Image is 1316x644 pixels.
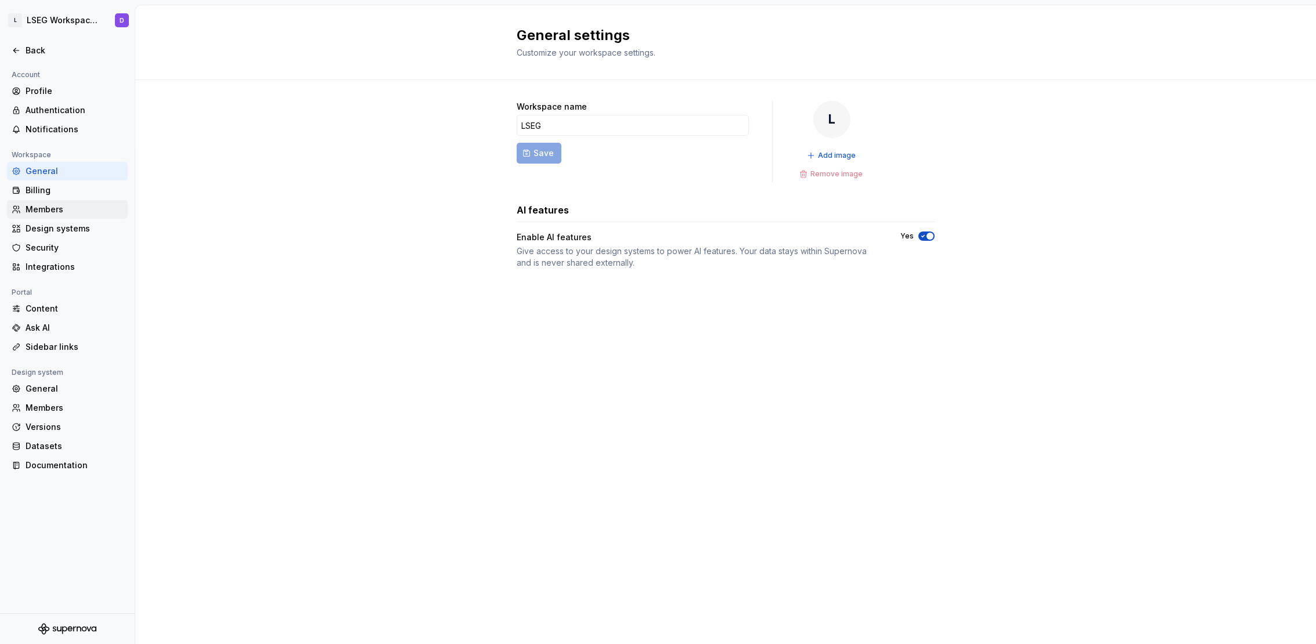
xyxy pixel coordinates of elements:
div: Content [26,303,123,314]
div: General [26,165,123,177]
div: D [120,16,124,25]
div: LSEG Workspace Design System [27,15,101,26]
a: Members [7,200,128,219]
button: Add image [803,147,861,164]
div: Billing [26,184,123,196]
svg: Supernova Logo [38,623,96,635]
div: Profile [26,85,123,97]
a: Design systems [7,219,128,238]
a: Versions [7,418,128,436]
a: Documentation [7,456,128,475]
div: Ask AI [26,322,123,334]
a: Authentication [7,101,128,120]
div: Versions [26,421,123,433]
div: Give access to your design systems to power AI features. Your data stays within Supernova and is ... [517,245,879,269]
a: Security [7,238,128,257]
a: Sidebar links [7,338,128,356]
div: Integrations [26,261,123,273]
a: Billing [7,181,128,200]
div: Notifications [26,124,123,135]
a: Ask AI [7,319,128,337]
a: General [7,162,128,180]
a: Integrations [7,258,128,276]
div: Design systems [26,223,123,234]
a: Members [7,399,128,417]
div: General [26,383,123,395]
a: Profile [7,82,128,100]
span: Customize your workspace settings. [517,48,655,57]
div: L [8,13,22,27]
label: Workspace name [517,101,587,113]
a: Notifications [7,120,128,139]
div: Back [26,45,123,56]
a: General [7,379,128,398]
button: LLSEG Workspace Design SystemD [2,8,132,33]
div: Sidebar links [26,341,123,353]
a: Content [7,299,128,318]
label: Yes [900,231,914,241]
div: Datasets [26,440,123,452]
div: Documentation [26,460,123,471]
a: Datasets [7,437,128,455]
div: Members [26,204,123,215]
a: Back [7,41,128,60]
div: Enable AI features [517,231,879,243]
h3: AI features [517,203,569,217]
div: Portal [7,285,37,299]
div: Authentication [26,104,123,116]
h2: General settings [517,26,921,45]
div: Security [26,242,123,254]
div: Workspace [7,148,56,162]
span: Add image [818,151,856,160]
div: Design system [7,366,68,379]
div: Account [7,68,45,82]
div: Members [26,402,123,414]
div: L [813,101,850,138]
